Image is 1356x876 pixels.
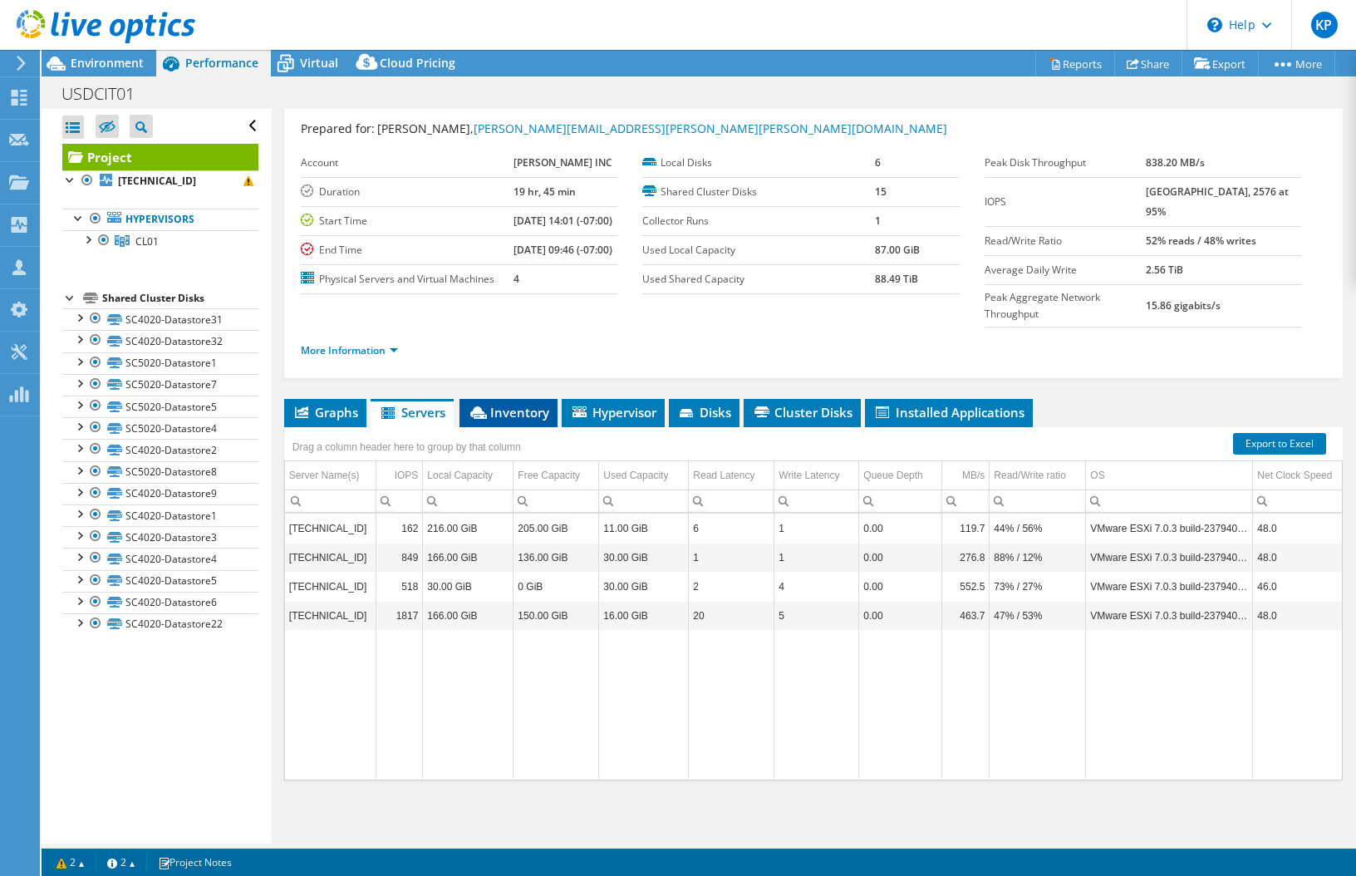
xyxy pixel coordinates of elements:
[642,155,874,171] label: Local Disks
[990,601,1086,630] td: Column Read/Write ratio, Value 47% / 53%
[376,572,423,601] td: Column IOPS, Value 518
[1146,263,1183,277] b: 2.56 TiB
[677,404,731,421] span: Disks
[1146,234,1256,248] b: 52% reads / 48% writes
[62,570,258,592] a: SC4020-Datastore5
[62,548,258,569] a: SC4020-Datastore4
[96,852,147,873] a: 2
[395,465,419,485] div: IOPS
[1086,461,1253,490] td: OS Column
[642,242,874,258] label: Used Local Capacity
[859,490,942,512] td: Column Queue Depth, Filter cell
[1207,17,1222,32] svg: \n
[774,543,859,572] td: Column Write Latency, Value 1
[962,465,985,485] div: MB/s
[774,601,859,630] td: Column Write Latency, Value 5
[1253,514,1353,543] td: Column Net Clock Speed, Value 48.0
[859,601,942,630] td: Column Queue Depth, Value 0.00
[62,374,258,396] a: SC5020-Datastore7
[285,572,376,601] td: Column Server Name(s), Value 10.250.214.11
[285,543,376,572] td: Column Server Name(s), Value 10.250.214.244
[301,121,375,136] label: Prepared for:
[45,852,96,873] a: 2
[427,465,493,485] div: Local Capacity
[873,404,1024,421] span: Installed Applications
[62,592,258,613] a: SC4020-Datastore6
[942,572,990,601] td: Column MB/s, Value 552.5
[875,272,918,286] b: 88.49 TiB
[774,572,859,601] td: Column Write Latency, Value 4
[990,543,1086,572] td: Column Read/Write ratio, Value 88% / 12%
[985,289,1146,322] label: Peak Aggregate Network Throughput
[376,543,423,572] td: Column IOPS, Value 849
[1086,543,1253,572] td: Column OS, Value VMware ESXi 7.0.3 build-23794027
[1146,298,1221,313] b: 15.86 gigabits/s
[752,404,852,421] span: Cluster Disks
[185,55,258,71] span: Performance
[285,514,376,543] td: Column Server Name(s), Value 10.250.214.243
[599,601,689,630] td: Column Used Capacity, Value 16.00 GiB
[513,543,599,572] td: Column Free Capacity, Value 136.00 GiB
[62,417,258,439] a: SC5020-Datastore4
[1311,12,1338,38] span: KP
[990,461,1086,490] td: Read/Write ratio Column
[1146,185,1289,219] b: [GEOGRAPHIC_DATA], 2576 at 95%
[1253,601,1353,630] td: Column Net Clock Speed, Value 48.0
[774,514,859,543] td: Column Write Latency, Value 1
[423,514,513,543] td: Column Local Capacity, Value 216.00 GiB
[513,155,612,170] b: [PERSON_NAME] INC
[301,242,513,258] label: End Time
[380,55,455,71] span: Cloud Pricing
[474,121,947,136] a: [PERSON_NAME][EMAIL_ADDRESS][PERSON_NAME][PERSON_NAME][DOMAIN_NAME]
[942,490,990,512] td: Column MB/s, Filter cell
[942,514,990,543] td: Column MB/s, Value 119.7
[285,461,376,490] td: Server Name(s) Column
[599,514,689,543] td: Column Used Capacity, Value 11.00 GiB
[146,852,243,873] a: Project Notes
[513,461,599,490] td: Free Capacity Column
[985,155,1146,171] label: Peak Disk Throughput
[513,572,599,601] td: Column Free Capacity, Value 0 GiB
[71,55,144,71] span: Environment
[642,213,874,229] label: Collector Runs
[513,185,576,199] b: 19 hr, 45 min
[62,483,258,504] a: SC4020-Datastore9
[859,461,942,490] td: Queue Depth Column
[54,85,160,103] h1: USDCIT01
[689,601,774,630] td: Column Read Latency, Value 20
[301,155,513,171] label: Account
[774,461,859,490] td: Write Latency Column
[423,490,513,512] td: Column Local Capacity, Filter cell
[468,404,549,421] span: Inventory
[301,213,513,229] label: Start Time
[1086,490,1253,512] td: Column OS, Filter cell
[376,514,423,543] td: Column IOPS, Value 162
[285,490,376,512] td: Column Server Name(s), Filter cell
[642,271,874,288] label: Used Shared Capacity
[102,288,258,308] div: Shared Cluster Disks
[377,121,947,136] span: [PERSON_NAME],
[570,404,656,421] span: Hypervisor
[985,233,1146,249] label: Read/Write Ratio
[513,514,599,543] td: Column Free Capacity, Value 205.00 GiB
[62,526,258,548] a: SC4020-Datastore3
[1182,51,1259,76] a: Export
[1257,465,1332,485] div: Net Clock Speed
[62,209,258,230] a: Hypervisors
[376,601,423,630] td: Column IOPS, Value 1817
[1086,514,1253,543] td: Column OS, Value VMware ESXi 7.0.3 build-23794027
[300,55,338,71] span: Virtual
[599,543,689,572] td: Column Used Capacity, Value 30.00 GiB
[62,461,258,483] a: SC5020-Datastore8
[990,572,1086,601] td: Column Read/Write ratio, Value 73% / 27%
[423,543,513,572] td: Column Local Capacity, Value 166.00 GiB
[1253,490,1353,512] td: Column Net Clock Speed, Filter cell
[599,490,689,512] td: Column Used Capacity, Filter cell
[1035,51,1115,76] a: Reports
[875,155,881,170] b: 6
[1233,433,1326,455] a: Export to Excel
[1253,572,1353,601] td: Column Net Clock Speed, Value 46.0
[513,214,612,228] b: [DATE] 14:01 (-07:00)
[376,490,423,512] td: Column IOPS, Filter cell
[62,330,258,352] a: SC4020-Datastore32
